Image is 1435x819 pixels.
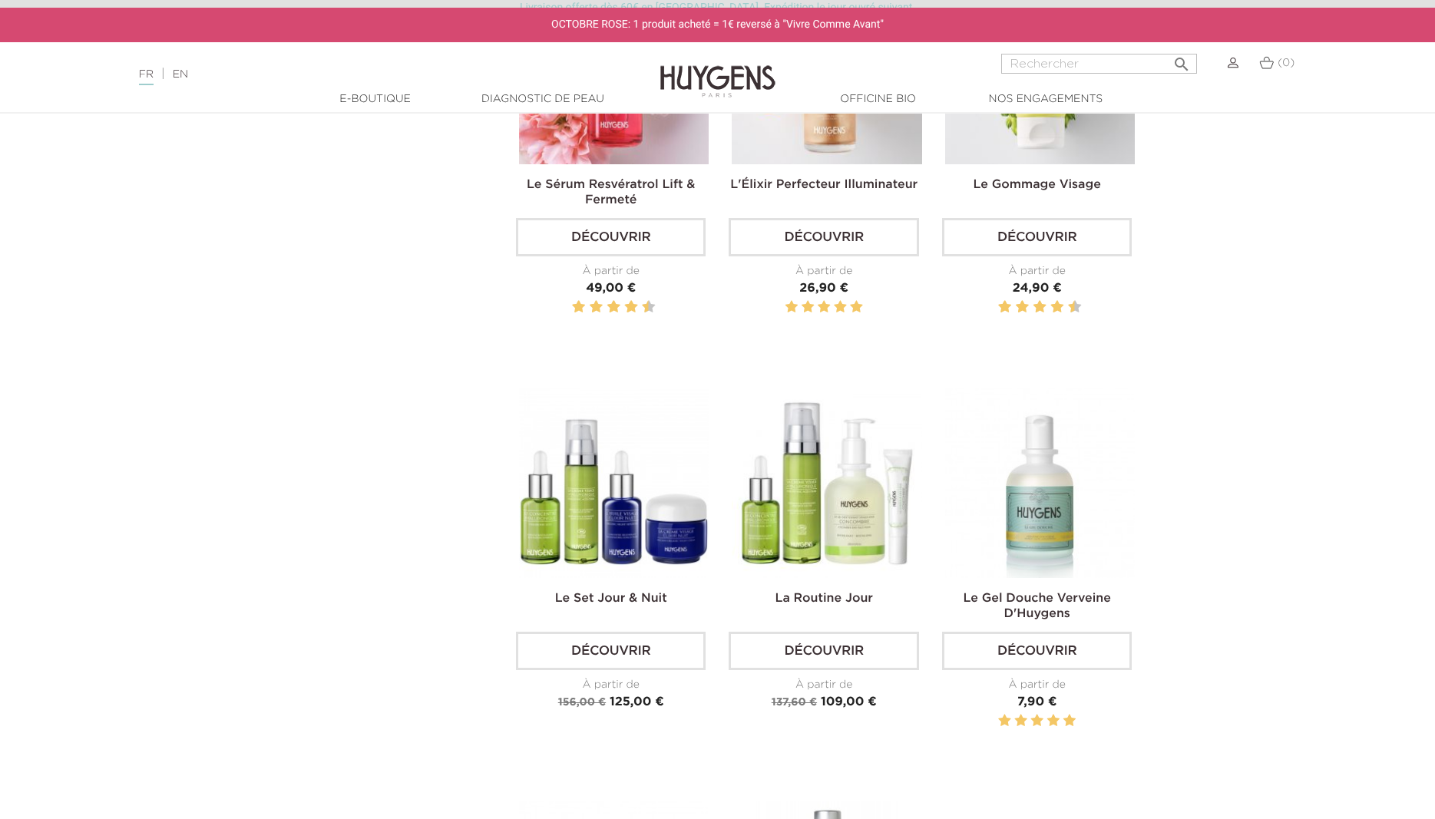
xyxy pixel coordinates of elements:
label: 9 [639,298,641,317]
label: 5 [604,298,607,317]
label: 10 [645,298,653,317]
label: 10 [1071,298,1079,317]
a: Le Set Jour & Nuit [555,593,667,605]
a: Le Sérum Resvératrol Lift & Fermeté [527,179,695,206]
label: 4 [1047,712,1060,731]
a: Nos engagements [969,91,1123,107]
a: Découvrir [516,632,706,670]
label: 1 [998,712,1010,731]
label: 1 [569,298,571,317]
label: 6 [610,298,617,317]
span: 49,00 € [586,282,636,295]
a: FR [139,69,154,85]
label: 4 [834,298,846,317]
a: Le Gommage Visage [974,179,1101,191]
label: 5 [850,298,862,317]
img: LE GEL DOUCHE 250ml VERVEINE D'HUYGENS [945,388,1135,577]
span: 7,90 € [1017,696,1056,708]
span: 109,00 € [821,696,877,708]
div: | [131,65,587,84]
div: À partir de [516,677,706,693]
label: 3 [818,298,830,317]
label: 2 [1014,712,1027,731]
img: La Routine Matin [732,388,921,577]
label: 8 [1053,298,1061,317]
a: E-Boutique [299,91,452,107]
button:  [1168,49,1195,70]
label: 1 [785,298,798,317]
i:  [1172,51,1191,69]
a: La Routine Jour [775,593,873,605]
div: À partir de [942,263,1132,279]
img: Le Set Matin & Soir [519,388,709,577]
label: 6 [1036,298,1043,317]
label: 2 [802,298,814,317]
label: 5 [1063,712,1076,731]
a: Le Gel Douche Verveine D'Huygens [964,593,1111,620]
label: 2 [575,298,583,317]
a: EN [173,69,188,80]
div: À partir de [729,263,918,279]
span: 137,60 € [772,697,817,708]
div: À partir de [942,677,1132,693]
label: 4 [1019,298,1027,317]
input: Rechercher [1001,54,1197,74]
label: 7 [622,298,624,317]
a: Découvrir [942,218,1132,256]
a: Officine Bio [802,91,955,107]
span: 125,00 € [610,696,664,708]
span: 24,90 € [1013,282,1062,295]
label: 7 [1048,298,1050,317]
span: (0) [1278,58,1294,68]
span: 26,90 € [799,282,848,295]
div: À partir de [516,263,706,279]
a: Découvrir [729,632,918,670]
a: Découvrir [942,632,1132,670]
div: À partir de [729,677,918,693]
span: 156,00 € [558,697,606,708]
img: Huygens [660,41,775,100]
a: L'Élixir Perfecteur Illuminateur [730,179,918,191]
label: 3 [1013,298,1015,317]
label: 8 [627,298,635,317]
label: 2 [1001,298,1009,317]
label: 1 [995,298,997,317]
a: Découvrir [729,218,918,256]
label: 3 [587,298,589,317]
label: 5 [1030,298,1033,317]
label: 9 [1065,298,1067,317]
label: 4 [593,298,600,317]
a: Découvrir [516,218,706,256]
a: Diagnostic de peau [466,91,620,107]
label: 3 [1031,712,1043,731]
